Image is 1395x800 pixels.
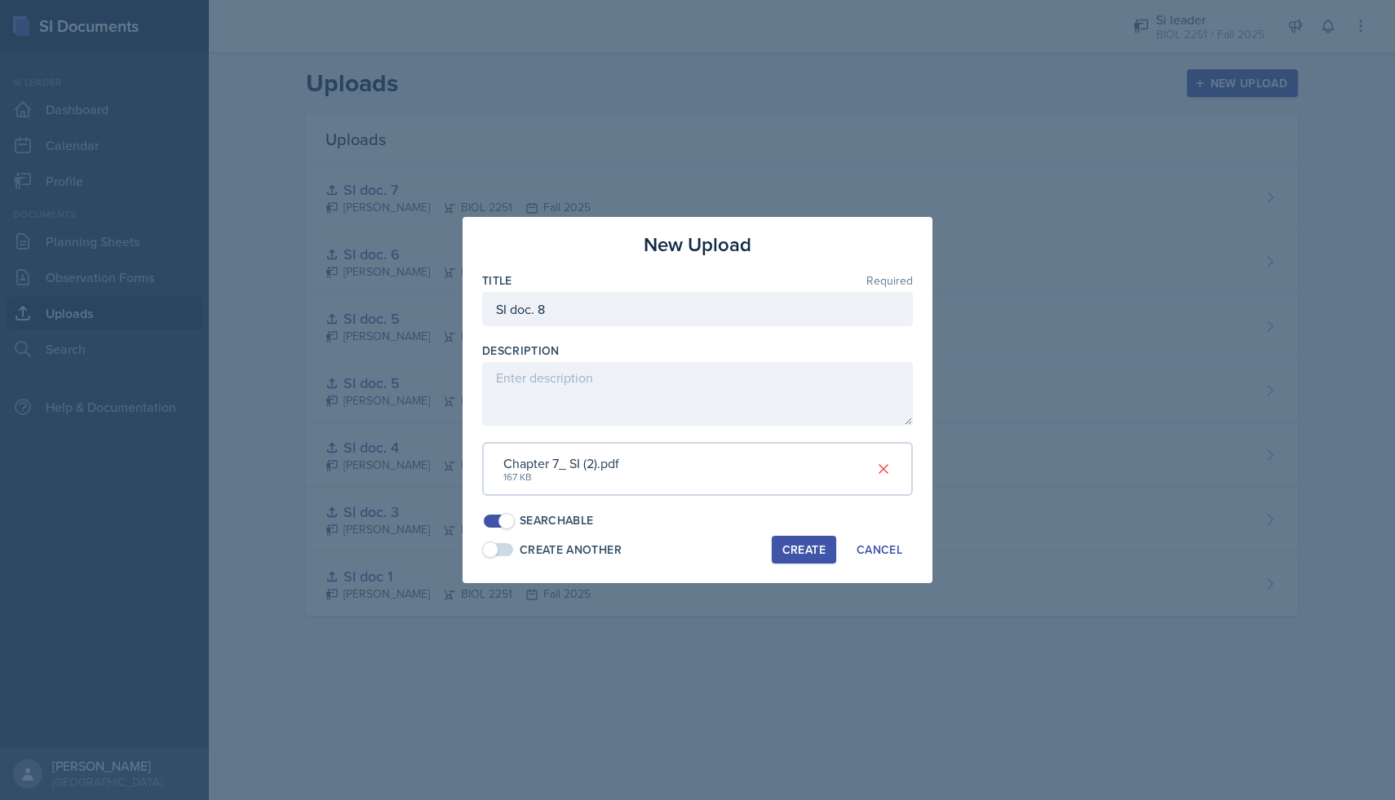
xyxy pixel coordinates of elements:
div: Chapter 7_ SI (2).pdf [503,453,619,473]
h3: New Upload [644,230,751,259]
button: Cancel [846,536,913,564]
button: Create [772,536,836,564]
span: Required [866,275,913,286]
label: Description [482,343,560,359]
div: Searchable [520,512,594,529]
div: Cancel [857,543,902,556]
input: Enter title [482,292,913,326]
div: Create [782,543,826,556]
div: 167 KB [503,470,619,484]
div: Create Another [520,541,622,559]
label: Title [482,272,512,289]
